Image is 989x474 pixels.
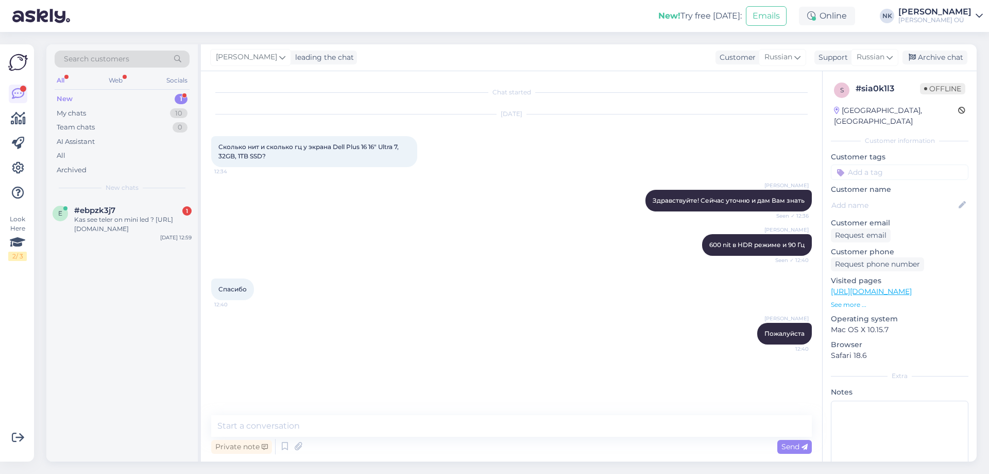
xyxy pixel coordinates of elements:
[8,252,27,261] div: 2 / 3
[211,109,812,119] div: [DATE]
[160,234,192,241] div: [DATE] 12:59
[173,122,187,133] div: 0
[770,212,809,220] span: Seen ✓ 12:36
[770,345,809,353] span: 12:40
[658,10,742,22] div: Try free [DATE]:
[898,8,971,16] div: [PERSON_NAME]
[831,200,957,211] input: Add name
[831,350,968,361] p: Safari 18.6
[175,94,187,104] div: 1
[106,183,139,192] span: New chats
[764,182,809,189] span: [PERSON_NAME]
[218,143,400,160] span: Сколько нит и сколько гц у экрана Dell Plus 16 16" Ultra 7, 32GB, 1TB SSD?
[831,339,968,350] p: Browser
[8,215,27,261] div: Look Here
[799,7,855,25] div: Online
[164,74,190,87] div: Socials
[74,206,115,215] span: #ebpzk3j7
[764,226,809,234] span: [PERSON_NAME]
[715,52,756,63] div: Customer
[831,247,968,257] p: Customer phone
[764,330,805,337] span: Пожалуйста
[211,88,812,97] div: Chat started
[831,314,968,324] p: Operating system
[857,52,884,63] span: Russian
[831,287,912,296] a: [URL][DOMAIN_NAME]
[831,165,968,180] input: Add a tag
[214,168,253,175] span: 12:34
[920,83,965,94] span: Offline
[57,94,73,104] div: New
[182,206,192,216] div: 1
[880,9,894,23] div: NK
[831,275,968,286] p: Visited pages
[8,53,28,72] img: Askly Logo
[57,108,86,119] div: My chats
[57,165,87,175] div: Archived
[709,241,805,249] span: 600 nit в HDR режиме и 90 Гц
[770,256,809,264] span: Seen ✓ 12:40
[831,324,968,335] p: Mac OS X 10.15.7
[170,108,187,119] div: 10
[831,136,968,145] div: Customer information
[902,51,967,64] div: Archive chat
[211,440,272,454] div: Private note
[898,8,983,24] a: [PERSON_NAME][PERSON_NAME] OÜ
[653,197,805,204] span: Здравствуйте! Сейчас уточню и дам Вам знать
[216,52,277,63] span: [PERSON_NAME]
[291,52,354,63] div: leading the chat
[831,228,891,242] div: Request email
[658,11,680,21] b: New!
[831,300,968,309] p: See more ...
[831,218,968,228] p: Customer email
[831,184,968,195] p: Customer name
[57,151,65,161] div: All
[57,137,95,147] div: AI Assistant
[898,16,971,24] div: [PERSON_NAME] OÜ
[831,257,924,271] div: Request phone number
[218,285,247,293] span: Спасибо
[55,74,66,87] div: All
[764,315,809,322] span: [PERSON_NAME]
[107,74,125,87] div: Web
[214,301,253,308] span: 12:40
[764,52,792,63] span: Russian
[781,442,808,451] span: Send
[840,86,844,94] span: s
[831,152,968,162] p: Customer tags
[834,105,958,127] div: [GEOGRAPHIC_DATA], [GEOGRAPHIC_DATA]
[64,54,129,64] span: Search customers
[746,6,787,26] button: Emails
[74,215,192,234] div: Kas see teler on mini led ? [URL][DOMAIN_NAME]
[57,122,95,133] div: Team chats
[856,83,920,95] div: # sia0k1l3
[831,371,968,381] div: Extra
[831,387,968,398] p: Notes
[58,209,62,217] span: e
[814,52,848,63] div: Support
